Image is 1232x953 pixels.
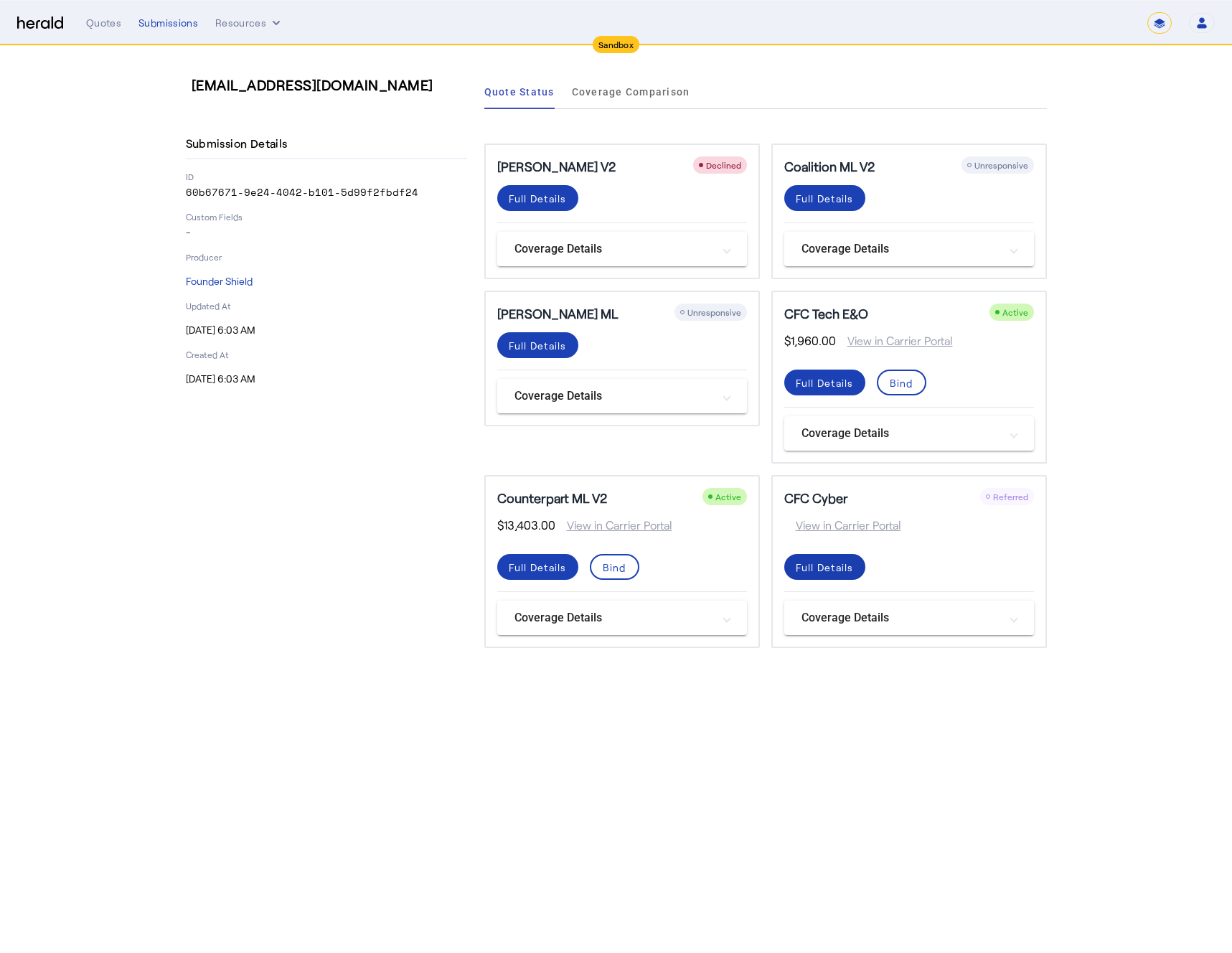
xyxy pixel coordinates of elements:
[555,517,672,534] span: View in Carrier Portal
[186,211,467,222] p: Custom Fields
[484,87,555,97] span: Quote Status
[890,375,913,390] div: Bind
[186,171,467,182] p: ID
[796,375,854,390] div: Full Details
[784,156,875,177] h5: Coalition ML V2
[509,191,567,206] div: Full Details
[784,601,1034,635] mat-expansion-panel-header: Coverage Details
[497,601,747,635] mat-expansion-panel-header: Coverage Details
[215,16,283,30] button: Resources dropdown menu
[801,609,1000,626] mat-panel-title: Coverage Details
[186,349,467,360] p: Created At
[784,517,901,534] span: View in Carrier Portal
[784,370,865,395] button: Full Details
[784,554,865,580] button: Full Details
[509,338,567,353] div: Full Details
[784,304,868,324] h5: CFC Tech E&O
[186,251,467,263] p: Producer
[186,135,293,152] h4: Submission Details
[514,609,713,626] mat-panel-title: Coverage Details
[514,388,713,405] mat-panel-title: Coverage Details
[186,300,467,311] p: Updated At
[801,240,1000,258] mat-panel-title: Coverage Details
[497,332,578,358] button: Full Details
[86,16,121,30] div: Quotes
[784,488,848,508] h5: CFC Cyber
[497,232,747,266] mat-expansion-panel-header: Coverage Details
[497,488,607,508] h5: Counterpart ML V2
[497,185,578,211] button: Full Details
[687,307,741,317] span: Unresponsive
[715,492,741,502] span: Active
[572,87,690,97] span: Coverage Comparison
[497,156,616,177] h5: [PERSON_NAME] V2
[603,560,626,575] div: Bind
[138,16,198,30] div: Submissions
[796,191,854,206] div: Full Details
[497,517,555,534] span: $13,403.00
[192,75,473,95] h3: [EMAIL_ADDRESS][DOMAIN_NAME]
[484,75,555,109] a: Quote Status
[497,304,618,324] h5: [PERSON_NAME] ML
[497,554,578,580] button: Full Details
[796,560,854,575] div: Full Details
[590,554,639,580] button: Bind
[784,332,836,349] span: $1,960.00
[784,185,865,211] button: Full Details
[784,232,1034,266] mat-expansion-panel-header: Coverage Details
[593,36,639,53] div: Sandbox
[974,160,1028,170] span: Unresponsive
[17,17,63,30] img: Herald Logo
[993,492,1028,502] span: Referred
[877,370,926,395] button: Bind
[801,425,1000,442] mat-panel-title: Coverage Details
[186,225,467,240] p: -
[186,274,467,288] p: Founder Shield
[514,240,713,258] mat-panel-title: Coverage Details
[1002,307,1028,317] span: Active
[186,185,467,199] p: 60b67671-9e24-4042-b101-5d99f2fbdf24
[572,75,690,109] a: Coverage Comparison
[836,332,953,349] span: View in Carrier Portal
[497,379,747,413] mat-expansion-panel-header: Coverage Details
[509,560,567,575] div: Full Details
[784,416,1034,451] mat-expansion-panel-header: Coverage Details
[186,372,467,386] p: [DATE] 6:03 AM
[186,323,467,337] p: [DATE] 6:03 AM
[706,160,741,170] span: Declined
